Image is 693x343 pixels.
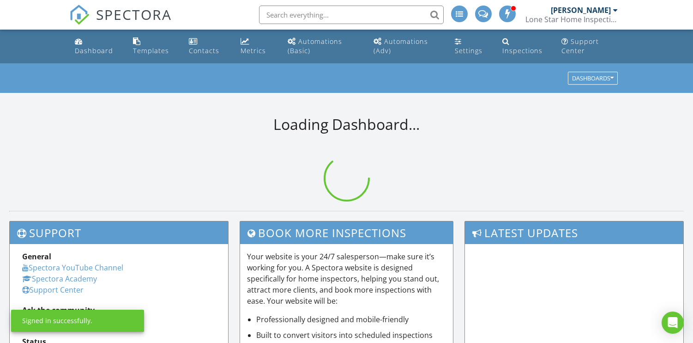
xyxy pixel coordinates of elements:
[451,33,491,60] a: Settings
[22,316,92,325] div: Signed in successfully.
[259,6,444,24] input: Search everything...
[69,12,172,32] a: SPECTORA
[465,221,683,244] h3: Latest Updates
[96,5,172,24] span: SPECTORA
[502,46,542,55] div: Inspections
[256,314,446,325] li: Professionally designed and mobile-friendly
[185,33,229,60] a: Contacts
[22,251,51,262] strong: General
[69,5,90,25] img: The Best Home Inspection Software - Spectora
[455,46,482,55] div: Settings
[240,221,453,244] h3: Book More Inspections
[558,33,622,60] a: Support Center
[284,33,362,60] a: Automations (Basic)
[551,6,611,15] div: [PERSON_NAME]
[241,46,266,55] div: Metrics
[10,221,228,244] h3: Support
[499,33,550,60] a: Inspections
[22,274,97,284] a: Spectora Academy
[572,75,614,82] div: Dashboards
[370,33,444,60] a: Automations (Advanced)
[75,46,113,55] div: Dashboard
[374,37,428,55] div: Automations (Adv)
[288,37,342,55] div: Automations (Basic)
[22,305,216,316] div: Ask the community
[525,15,618,24] div: Lone Star Home Inspections PLLC
[237,33,277,60] a: Metrics
[189,46,219,55] div: Contacts
[129,33,178,60] a: Templates
[22,285,84,295] a: Support Center
[133,46,169,55] div: Templates
[568,72,618,85] button: Dashboards
[71,33,122,60] a: Dashboard
[22,263,123,273] a: Spectora YouTube Channel
[561,37,599,55] div: Support Center
[662,312,684,334] div: Open Intercom Messenger
[247,251,446,306] p: Your website is your 24/7 salesperson—make sure it’s working for you. A Spectora website is desig...
[256,330,446,341] li: Built to convert visitors into scheduled inspections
